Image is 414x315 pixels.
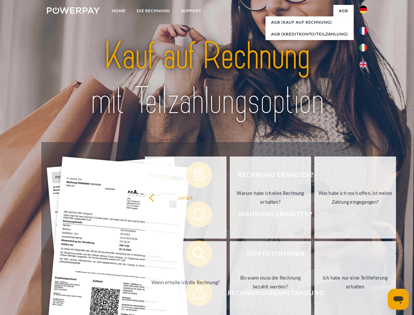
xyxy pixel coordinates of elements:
a: agb [333,5,354,17]
a: AGB (Kreditkonto/Teilzahlung) [266,28,354,40]
div: Was habe ich noch offen, ist meine Zahlung eingegangen? [318,189,392,206]
iframe: Schaltfläche zum Öffnen des Messaging-Fensters [388,289,409,310]
div: Bis wann muss die Rechnung bezahlt werden? [234,273,307,291]
img: en [359,61,367,69]
div: zurück [149,193,223,202]
div: Warum habe ich eine Rechnung erhalten? [234,189,307,206]
img: de [359,6,367,13]
img: logo-powerpay-white.svg [47,7,100,14]
a: SUPPORT [176,5,207,17]
a: Was habe ich noch offen, ist meine Zahlung eingegangen? [314,157,396,239]
img: title-powerpay_de.svg [63,31,351,126]
a: AGB (Kauf auf Rechnung) [266,16,354,28]
img: fr [359,27,367,35]
a: Home [107,5,131,17]
a: DIE RECHNUNG [131,5,176,17]
div: Ich habe nur eine Teillieferung erhalten [318,273,392,291]
div: Wann erhalte ich die Rechnung? [149,278,223,286]
img: it [359,44,367,52]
